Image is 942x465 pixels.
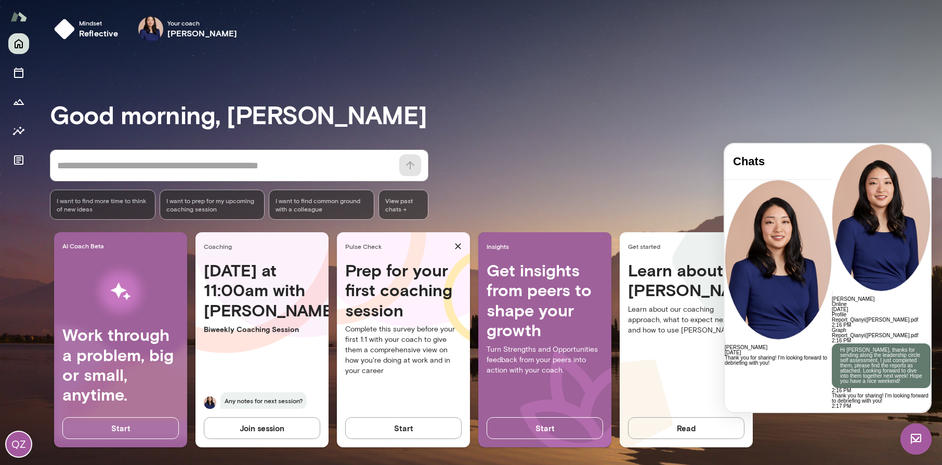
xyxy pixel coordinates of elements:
span: Get started [628,242,749,250]
button: Read [628,417,744,439]
a: Graph Report_Qianyi([PERSON_NAME].pdf [107,184,206,194]
p: Thank you for sharing! I'm looking forward to debriefing with you! [107,249,206,260]
span: Mindset [79,19,119,27]
div: I want to find more time to think of new ideas [50,190,155,220]
span: AI Coach Beta [62,242,183,250]
p: Hi [PERSON_NAME], thanks for sending along the leadership circle self assessment, I just complete... [115,204,198,240]
span: 2:16 PM [107,194,126,200]
span: View past chats -> [378,190,428,220]
h6: [PERSON_NAME] [107,153,206,158]
button: Growth Plan [8,91,29,112]
h6: [PERSON_NAME] [167,27,238,39]
span: 2:16 PM [107,244,126,249]
span: Online [107,157,122,163]
button: Start [62,417,179,439]
span: Insights [487,242,607,250]
div: I want to prep for my upcoming coaching session [160,190,265,220]
h6: reflective [79,27,119,39]
span: 2:16 PM [107,178,126,184]
h3: Good morning, [PERSON_NAME] [50,100,942,129]
div: I want to find common ground with a colleague [269,190,374,220]
h4: Prep for your first coaching session [345,260,462,320]
h4: Learn about [PERSON_NAME] [628,260,744,300]
div: QZ [6,432,31,457]
div: Leah KimYour coach[PERSON_NAME] [131,12,245,46]
h4: Work through a problem, big or small, anytime. [62,325,179,405]
h4: [DATE] at 11:00am with [PERSON_NAME] [204,260,320,320]
img: mindset [54,19,75,39]
p: Biweekly Coaching Session [204,324,320,335]
p: Complete this survey before your first 1:1 with your coach to give them a comprehensive view on h... [345,324,462,376]
img: AI Workflows [74,259,167,325]
p: Learn about our coaching approach, what to expect next, and how to use [PERSON_NAME]. [628,304,744,336]
img: Leah [204,396,216,409]
img: Leah Kim [138,17,163,42]
button: Insights [8,121,29,141]
span: 2:17 PM [107,259,126,265]
button: Start [487,417,603,439]
h4: Chats [8,11,99,24]
button: Mindsetreflective [50,12,127,46]
span: I want to prep for my upcoming coaching session [166,196,258,213]
img: Mento [10,7,27,26]
span: Your coach [167,19,238,27]
span: Pulse Check [345,242,450,250]
h4: Get insights from peers to shape your growth [487,260,603,340]
span: I want to find common ground with a colleague [276,196,368,213]
span: I want to find more time to think of new ideas [57,196,149,213]
button: Join session [204,417,320,439]
button: Home [8,33,29,54]
span: Any notes for next session? [220,392,307,409]
button: Start [345,417,462,439]
span: Coaching [204,242,324,250]
p: Turn Strengths and Opportunities feedback from your peers into action with your coach. [487,344,603,376]
button: Documents [8,150,29,170]
a: Profile Report_Qianyi([PERSON_NAME].pdf [107,168,206,179]
button: Sessions [8,62,29,83]
span: [DATE] [107,163,123,168]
